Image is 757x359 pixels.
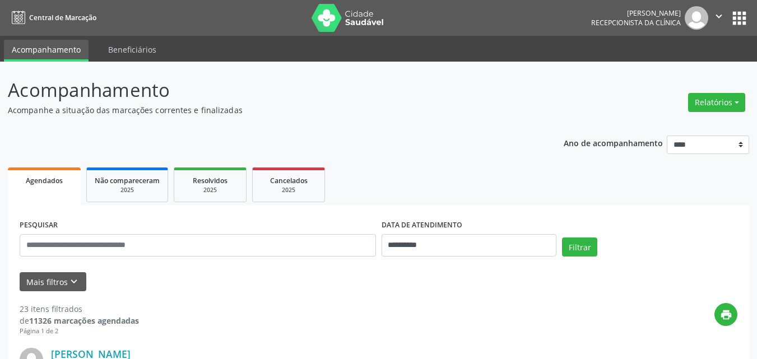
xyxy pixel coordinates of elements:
[562,237,597,257] button: Filtrar
[270,176,308,185] span: Cancelados
[8,76,527,104] p: Acompanhamento
[100,40,164,59] a: Beneficiários
[564,136,663,150] p: Ano de acompanhamento
[591,18,681,27] span: Recepcionista da clínica
[29,13,96,22] span: Central de Marcação
[193,176,227,185] span: Resolvidos
[20,272,86,292] button: Mais filtroskeyboard_arrow_down
[26,176,63,185] span: Agendados
[4,40,89,62] a: Acompanhamento
[730,8,749,28] button: apps
[688,93,745,112] button: Relatórios
[591,8,681,18] div: [PERSON_NAME]
[95,176,160,185] span: Não compareceram
[95,186,160,194] div: 2025
[68,276,80,288] i: keyboard_arrow_down
[20,327,139,336] div: Página 1 de 2
[29,315,139,326] strong: 11326 marcações agendadas
[708,6,730,30] button: 
[720,309,732,321] i: print
[382,217,462,234] label: DATA DE ATENDIMENTO
[20,217,58,234] label: PESQUISAR
[714,303,737,326] button: print
[713,10,725,22] i: 
[20,315,139,327] div: de
[8,104,527,116] p: Acompanhe a situação das marcações correntes e finalizadas
[8,8,96,27] a: Central de Marcação
[20,303,139,315] div: 23 itens filtrados
[685,6,708,30] img: img
[182,186,238,194] div: 2025
[261,186,317,194] div: 2025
